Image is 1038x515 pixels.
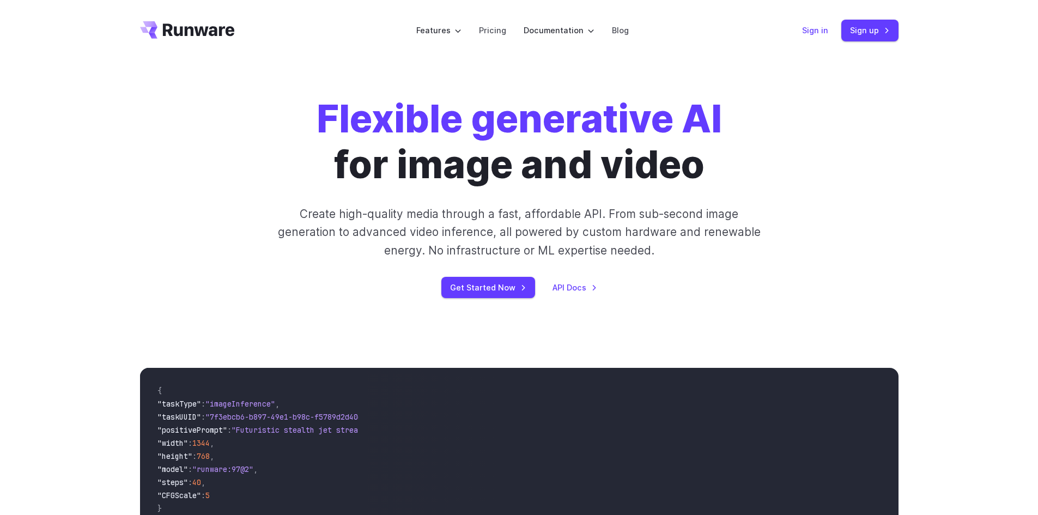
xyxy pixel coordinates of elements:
[205,399,275,409] span: "imageInference"
[275,399,280,409] span: ,
[157,438,188,448] span: "width"
[192,451,197,461] span: :
[210,438,214,448] span: ,
[205,490,210,500] span: 5
[205,412,371,422] span: "7f3ebcb6-b897-49e1-b98c-f5789d2d40d7"
[841,20,899,41] a: Sign up
[201,477,205,487] span: ,
[188,477,192,487] span: :
[188,464,192,474] span: :
[192,477,201,487] span: 40
[253,464,258,474] span: ,
[317,95,722,142] strong: Flexible generative AI
[188,438,192,448] span: :
[157,451,192,461] span: "height"
[201,412,205,422] span: :
[232,425,628,435] span: "Futuristic stealth jet streaking through a neon-lit cityscape with glowing purple exhaust"
[416,24,462,37] label: Features
[192,438,210,448] span: 1344
[441,277,535,298] a: Get Started Now
[201,490,205,500] span: :
[157,477,188,487] span: "steps"
[192,464,253,474] span: "runware:97@2"
[157,464,188,474] span: "model"
[479,24,506,37] a: Pricing
[802,24,828,37] a: Sign in
[157,504,162,513] span: }
[210,451,214,461] span: ,
[317,96,722,187] h1: for image and video
[276,205,762,259] p: Create high-quality media through a fast, affordable API. From sub-second image generation to adv...
[524,24,594,37] label: Documentation
[157,412,201,422] span: "taskUUID"
[612,24,629,37] a: Blog
[197,451,210,461] span: 768
[157,386,162,396] span: {
[157,425,227,435] span: "positivePrompt"
[157,399,201,409] span: "taskType"
[553,281,597,294] a: API Docs
[157,490,201,500] span: "CFGScale"
[227,425,232,435] span: :
[140,21,235,39] a: Go to /
[201,399,205,409] span: :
